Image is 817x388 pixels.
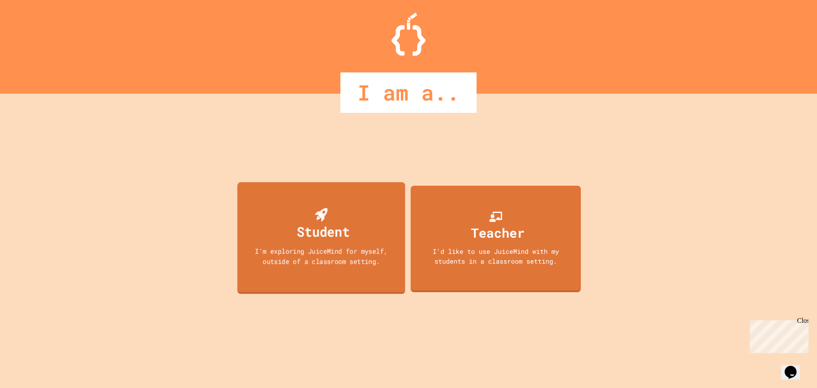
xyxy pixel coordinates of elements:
[781,354,808,379] iframe: chat widget
[3,3,59,54] div: Chat with us now!Close
[246,246,397,266] div: I'm exploring JuiceMind for myself, outside of a classroom setting.
[391,13,426,56] img: Logo.svg
[340,72,477,113] div: I am a..
[297,221,350,241] div: Student
[746,317,808,353] iframe: chat widget
[471,223,525,242] div: Teacher
[419,247,572,266] div: I'd like to use JuiceMind with my students in a classroom setting.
